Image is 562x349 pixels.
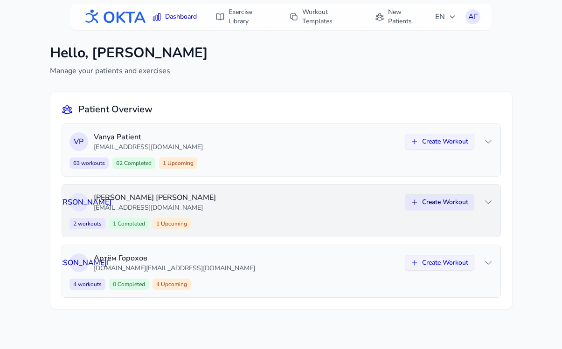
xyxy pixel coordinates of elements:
button: Create Workout [405,134,474,150]
span: Completed [116,281,145,288]
a: Workout Templates [284,4,361,30]
span: 62 [112,157,155,169]
span: 1 [109,218,149,229]
span: workouts [76,220,102,227]
span: workouts [76,281,102,288]
h2: Patient Overview [78,103,153,116]
span: 1 [159,157,197,169]
span: Upcoming [160,281,187,288]
a: Dashboard [146,8,202,25]
button: EN [430,7,462,26]
a: Exercise Library [210,4,277,30]
span: 4 [153,279,191,290]
p: Артём Горохов [94,253,399,264]
button: АГ [465,9,480,24]
span: workouts [80,159,105,167]
span: Upcoming [160,220,187,227]
p: Manage your patients and exercises [50,65,208,76]
img: OKTA logo [82,5,146,28]
a: New Patients [369,4,430,30]
span: Completed [123,159,152,167]
span: Completed [116,220,145,227]
h1: Hello, [PERSON_NAME] [50,45,208,62]
span: 1 [153,218,191,229]
span: V P [74,136,83,147]
p: [DOMAIN_NAME][EMAIL_ADDRESS][DOMAIN_NAME] [94,264,399,273]
button: Create Workout [405,255,474,271]
p: [PERSON_NAME] [PERSON_NAME] [94,192,399,203]
span: EN [435,11,456,22]
span: 2 [69,218,105,229]
span: [PERSON_NAME] Г [47,257,111,268]
span: 63 [69,157,109,169]
span: Upcoming [166,159,194,167]
p: [EMAIL_ADDRESS][DOMAIN_NAME] [94,203,399,212]
span: 0 [109,279,149,290]
p: [EMAIL_ADDRESS][DOMAIN_NAME] [94,143,399,152]
span: О [PERSON_NAME] [46,197,111,208]
button: Create Workout [405,194,474,210]
p: Vanya Patient [94,131,399,143]
span: 4 [69,279,105,290]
